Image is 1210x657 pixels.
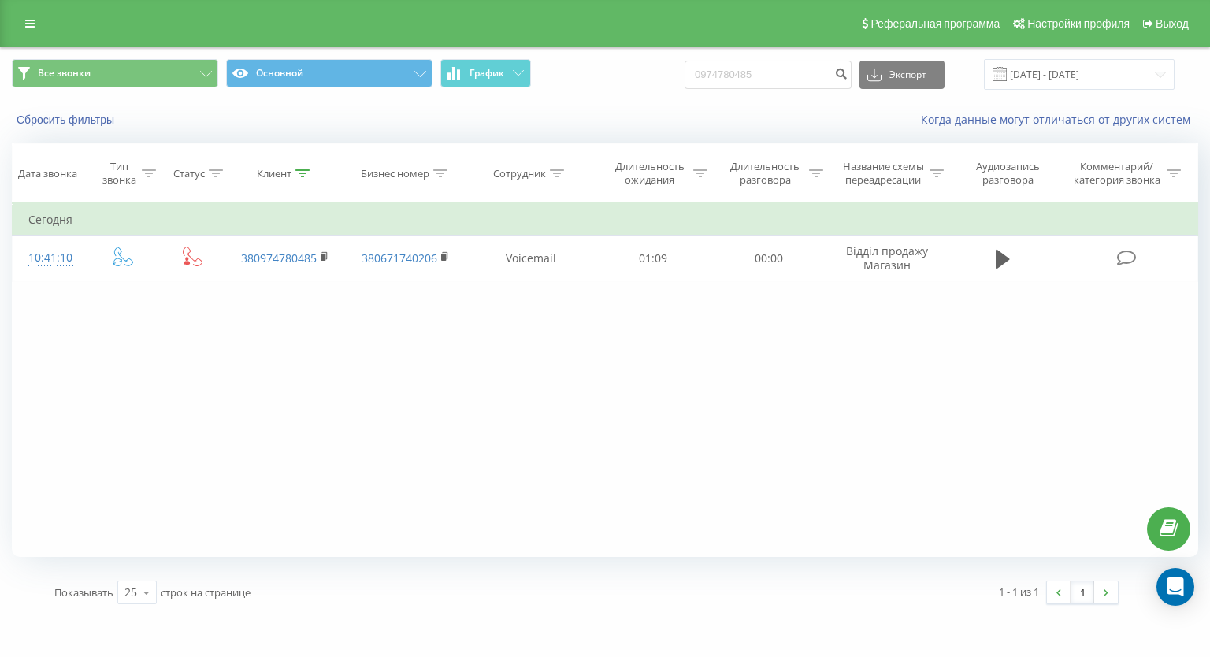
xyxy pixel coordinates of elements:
span: строк на странице [161,585,251,599]
div: Аудиозапись разговора [962,160,1055,187]
div: Название схемы переадресации [841,160,926,187]
span: Показывать [54,585,113,599]
div: Статус [173,167,205,180]
span: Настройки профиля [1027,17,1130,30]
span: Выход [1156,17,1189,30]
div: Бизнес номер [361,167,429,180]
div: Open Intercom Messenger [1156,568,1194,606]
td: Voicemail [466,236,596,281]
div: Длительность разговора [726,160,805,187]
a: 1 [1071,581,1094,603]
td: 01:09 [596,236,711,281]
input: Поиск по номеру [685,61,852,89]
a: 380974780485 [241,251,317,265]
div: Клиент [257,167,291,180]
div: 1 - 1 из 1 [999,584,1039,599]
span: Реферальная программа [870,17,1000,30]
div: Длительность ожидания [610,160,689,187]
span: График [470,68,504,79]
a: Когда данные могут отличаться от других систем [921,112,1198,127]
div: 25 [124,585,137,600]
div: Дата звонка [18,167,77,180]
a: 380671740206 [362,251,437,265]
td: Сегодня [13,204,1198,236]
button: Основной [226,59,432,87]
td: Відділ продажу Магазин [827,236,948,281]
div: 10:41:10 [28,243,71,273]
span: Все звонки [38,67,91,80]
div: Тип звонка [100,160,138,187]
td: 00:00 [711,236,827,281]
button: Экспорт [859,61,945,89]
button: График [440,59,531,87]
button: Все звонки [12,59,218,87]
button: Сбросить фильтры [12,113,122,127]
div: Комментарий/категория звонка [1071,160,1163,187]
div: Сотрудник [493,167,546,180]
